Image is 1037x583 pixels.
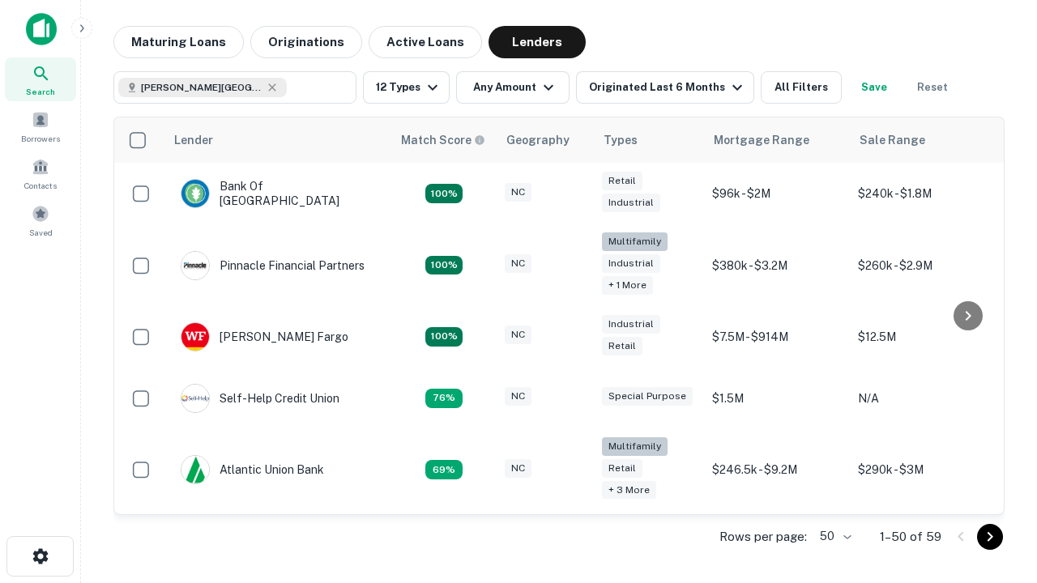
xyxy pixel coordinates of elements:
th: Lender [164,117,391,163]
div: Matching Properties: 10, hasApolloMatch: undefined [425,460,463,479]
div: + 1 more [602,276,653,295]
p: Rows per page: [719,527,807,547]
th: Sale Range [850,117,996,163]
td: $246.5k - $9.2M [704,429,850,511]
th: Capitalize uses an advanced AI algorithm to match your search with the best lender. The match sco... [391,117,497,163]
img: picture [181,385,209,412]
img: picture [181,180,209,207]
img: picture [181,456,209,483]
td: $240k - $1.8M [850,163,996,224]
img: capitalize-icon.png [26,13,57,45]
img: picture [181,252,209,279]
a: Contacts [5,151,76,195]
div: Matching Properties: 11, hasApolloMatch: undefined [425,389,463,408]
div: Retail [602,172,642,190]
div: 50 [813,525,854,548]
th: Types [594,117,704,163]
button: Go to next page [977,524,1003,550]
div: NC [505,326,531,344]
div: Industrial [602,254,660,273]
th: Geography [497,117,594,163]
div: + 3 more [602,481,656,500]
iframe: Chat Widget [956,453,1037,531]
div: NC [505,459,531,478]
div: Lender [174,130,213,150]
div: Types [604,130,638,150]
span: Borrowers [21,132,60,145]
td: $12.5M [850,306,996,368]
div: Retail [602,459,642,478]
button: Maturing Loans [113,26,244,58]
div: Self-help Credit Union [181,384,339,413]
div: Industrial [602,315,660,334]
a: Borrowers [5,104,76,148]
td: $260k - $2.9M [850,224,996,306]
div: Geography [506,130,570,150]
th: Mortgage Range [704,117,850,163]
a: Search [5,57,76,101]
div: Bank Of [GEOGRAPHIC_DATA] [181,179,375,208]
div: Matching Properties: 15, hasApolloMatch: undefined [425,327,463,347]
button: Active Loans [369,26,482,58]
div: Sale Range [860,130,925,150]
div: Multifamily [602,437,668,456]
div: Mortgage Range [714,130,809,150]
button: Originated Last 6 Months [576,71,754,104]
div: Retail [602,337,642,355]
td: $1.5M [704,368,850,429]
div: Multifamily [602,232,668,251]
span: Search [26,85,55,98]
button: Lenders [489,26,586,58]
img: picture [181,323,209,351]
h6: Match Score [401,131,482,149]
div: NC [505,183,531,202]
div: Industrial [602,194,660,212]
div: Originated Last 6 Months [589,78,747,97]
td: $7.5M - $914M [704,306,850,368]
td: N/A [850,368,996,429]
button: Save your search to get updates of matches that match your search criteria. [848,71,900,104]
button: Reset [907,71,958,104]
span: Contacts [24,179,57,192]
button: 12 Types [363,71,450,104]
div: NC [505,387,531,406]
p: 1–50 of 59 [880,527,941,547]
td: $380k - $3.2M [704,224,850,306]
a: Saved [5,198,76,242]
div: Matching Properties: 15, hasApolloMatch: undefined [425,184,463,203]
div: Matching Properties: 26, hasApolloMatch: undefined [425,256,463,275]
div: [PERSON_NAME] Fargo [181,322,348,351]
button: All Filters [761,71,842,104]
div: Atlantic Union Bank [181,455,324,484]
td: $96k - $2M [704,163,850,224]
div: Pinnacle Financial Partners [181,251,365,280]
td: $290k - $3M [850,429,996,511]
span: Saved [29,226,53,239]
span: [PERSON_NAME][GEOGRAPHIC_DATA], [GEOGRAPHIC_DATA] [141,80,262,95]
div: Capitalize uses an advanced AI algorithm to match your search with the best lender. The match sco... [401,131,485,149]
div: Special Purpose [602,387,693,406]
button: Originations [250,26,362,58]
div: NC [505,254,531,273]
button: Any Amount [456,71,570,104]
